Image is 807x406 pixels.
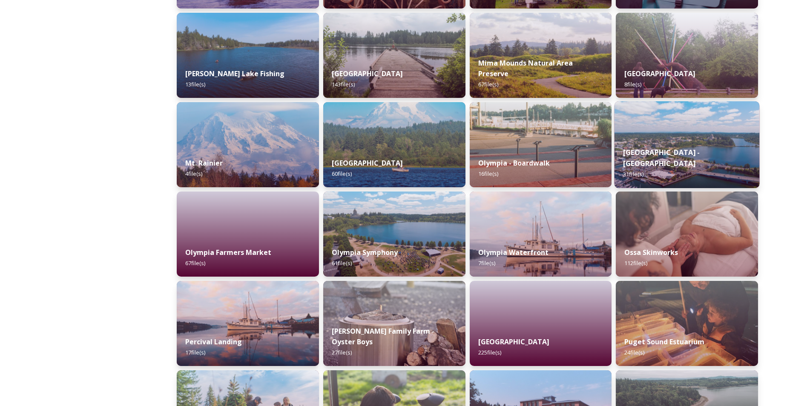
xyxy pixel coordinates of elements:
[624,259,647,267] span: 112 file(s)
[478,158,550,168] strong: Olympia - Boardwalk
[185,337,242,346] strong: Percival Landing
[478,248,549,257] strong: Olympia Waterfront
[332,248,398,257] strong: Olympia Symphony
[623,170,643,178] span: 31 file(s)
[185,349,205,356] span: 17 file(s)
[478,349,501,356] span: 225 file(s)
[624,337,704,346] strong: Puget Sound Estuarium
[185,69,284,78] strong: [PERSON_NAME] Lake Fishing
[623,148,700,168] strong: [GEOGRAPHIC_DATA] - [GEOGRAPHIC_DATA]
[478,58,573,78] strong: Mima Mounds Natural Area Preserve
[177,13,319,98] img: 5bffc161-a9b0-4b71-bdb8-8021cae65d07.jpg
[185,170,202,177] span: 4 file(s)
[616,281,758,366] img: d566e6b1-616b-41b1-8c9f-a1fb9f6f08f8.jpg
[185,248,271,257] strong: Olympia Farmers Market
[624,248,678,257] strong: Ossa Skinworks
[478,337,549,346] strong: [GEOGRAPHIC_DATA]
[478,259,495,267] span: 7 file(s)
[323,102,465,187] img: 943bda77-8bab-4ed8-a01a-18fa5f7368d2.jpg
[478,80,498,88] span: 67 file(s)
[332,326,434,346] strong: [PERSON_NAME] Family Farm - Oyster Boys
[323,281,465,366] img: f299f452-0a1b-4c18-bead-3656e4922875.jpg
[470,102,612,187] img: 5a11bba3-f902-4d5d-84f9-5f0e837a5aa1.jpg
[478,170,498,177] span: 16 file(s)
[323,13,465,98] img: 7c6040bd-27e9-4d2f-a297-e39a6fd8273b.jpg
[470,13,612,98] img: 265638fb-0023-4ab9-b019-8643710a9f3d.jpg
[616,13,758,98] img: 03bb314c-899e-4458-9272-8de18f1236eb.jpg
[624,80,641,88] span: 8 file(s)
[470,192,612,277] img: 2e39ebd4-af94-4a26-ba6f-3718136089fa.jpg
[185,158,223,168] strong: Mt. Rainier
[624,349,644,356] span: 24 file(s)
[332,259,352,267] span: 61 file(s)
[624,69,695,78] strong: [GEOGRAPHIC_DATA]
[332,158,403,168] strong: [GEOGRAPHIC_DATA]
[332,349,352,356] span: 27 file(s)
[185,80,205,88] span: 13 file(s)
[185,259,205,267] span: 67 file(s)
[332,170,352,177] span: 60 file(s)
[177,102,319,187] img: 1127f99e-7eb4-4d68-b8e7-d5aa3df0b9bf.jpg
[615,101,759,188] img: 0328b55a-a557-47cd-8114-61cd71d31ae8.jpg
[332,80,355,88] span: 143 file(s)
[177,281,319,366] img: f2614bc1-0b79-4941-b7cd-83b3f45270d4.jpg
[616,192,758,277] img: 2a1e407f-69c1-425d-93e6-5b1918d53d65.jpg
[332,69,403,78] strong: [GEOGRAPHIC_DATA]
[323,192,465,277] img: d7cacb1f-5371-4891-a5fc-e33633817a79.jpg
